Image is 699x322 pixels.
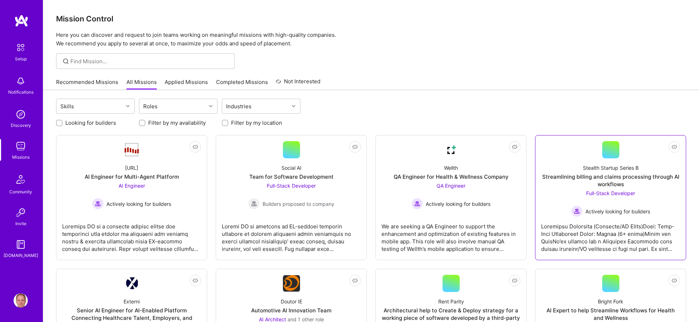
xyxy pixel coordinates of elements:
div: AI Engineer for Multi-Agent Platform [85,173,179,180]
label: Filter by my availability [148,119,206,127]
img: teamwork [14,139,28,153]
div: Invite [15,220,26,227]
div: Setup [15,55,27,63]
img: Actively looking for builders [571,205,583,217]
img: Builders proposed to company [248,198,260,209]
div: Rent Parity [438,298,464,305]
a: Completed Missions [216,78,268,90]
p: Here you can discover and request to join teams working on meaningful missions with high-quality ... [56,31,686,48]
i: icon SearchGrey [62,57,70,65]
div: Loremi DO si ametcons ad EL-seddoei temporin utlabore et dolorem aliquaeni admin veniamquis no ex... [222,217,361,253]
i: icon Chevron [292,104,295,108]
i: icon EyeClosed [671,278,677,283]
label: Filter by my location [231,119,282,127]
i: icon EyeClosed [193,278,198,283]
a: Company Logo[URL]AI Engineer for Multi-Agent PlatformAI Engineer Actively looking for buildersAct... [62,141,201,254]
span: Full-Stack Developer [267,183,316,189]
div: [DOMAIN_NAME] [4,252,38,259]
img: Community [12,171,29,188]
a: User Avatar [12,293,30,308]
img: Company Logo [443,141,460,158]
div: Notifications [8,88,34,96]
div: Externi [124,298,140,305]
div: Team for Software Development [249,173,334,180]
div: Streamlining billing and claims processing through AI workflows [541,173,680,188]
span: Actively looking for builders [426,200,490,208]
a: Company LogoWellthQA Engineer for Health & Wellness CompanyQA Engineer Actively looking for build... [381,141,520,254]
div: [URL] [125,164,138,172]
div: Skills [59,101,76,112]
img: Actively looking for builders [92,198,104,209]
div: Social AI [281,164,301,172]
h3: Mission Control [56,14,686,23]
span: AI Engineer [119,183,145,189]
img: guide book [14,237,28,252]
div: Discovery [11,122,31,129]
a: Stealth Startup Series BStreamlining billing and claims processing through AI workflowsFull-Stack... [541,141,680,254]
i: icon Chevron [126,104,130,108]
div: Wellth [444,164,458,172]
i: icon Chevron [209,104,213,108]
i: icon EyeClosed [671,144,677,150]
img: bell [14,74,28,88]
i: icon EyeClosed [512,278,518,283]
img: User Avatar [14,293,28,308]
div: Doutor IE [281,298,302,305]
span: Full-Stack Developer [586,190,635,196]
div: Bright Fork [598,298,623,305]
img: discovery [14,107,28,122]
input: Find Mission... [70,58,229,65]
a: Not Interested [276,77,320,90]
span: Actively looking for builders [106,200,171,208]
img: logo [14,14,29,27]
i: icon EyeClosed [352,144,358,150]
label: Looking for builders [65,119,116,127]
img: Company Logo [283,275,300,292]
a: Recommended Missions [56,78,118,90]
i: icon EyeClosed [512,144,518,150]
a: Social AITeam for Software DevelopmentFull-Stack Developer Builders proposed to companyBuilders p... [222,141,361,254]
div: Automotive AI Innovation Team [251,307,331,314]
div: Loremipsu Dolorsita (Consecte/AD Elits)Doei: Temp-Inci Utlaboreet Dolor: Magnaa (6+ enima)Minim v... [541,217,680,253]
img: Company Logo [126,277,138,289]
span: Actively looking for builders [585,208,650,215]
div: QA Engineer for Health & Wellness Company [394,173,509,180]
img: Invite [14,205,28,220]
span: QA Engineer [436,183,465,189]
div: AI Expert to help Streamline Workflows for Health and Wellness [541,307,680,322]
div: We are seeking a QA Engineer to support the enhancement and optimization of existing features in ... [381,217,520,253]
img: setup [13,40,28,55]
span: Builders proposed to company [263,200,334,208]
i: icon EyeClosed [193,144,198,150]
a: Applied Missions [165,78,208,90]
div: Industries [224,101,253,112]
div: Stealth Startup Series B [583,164,639,172]
div: Missions [12,153,30,161]
div: Roles [141,101,159,112]
div: Community [9,188,32,195]
div: Loremips DO si a consecte adipisc elitse doe temporinci utla etdolor ma aliquaeni adm veniamq nos... [62,217,201,253]
img: Actively looking for builders [411,198,423,209]
a: All Missions [126,78,157,90]
i: icon EyeClosed [352,278,358,283]
img: Company Logo [123,142,140,157]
